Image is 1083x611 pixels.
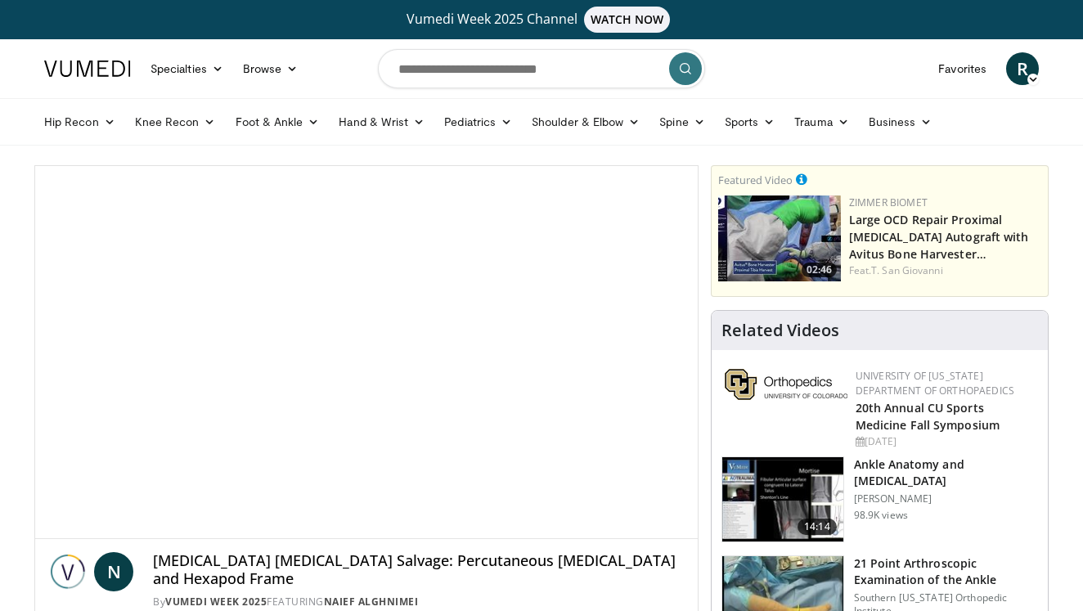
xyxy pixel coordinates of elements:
[434,106,522,138] a: Pediatrics
[44,61,131,77] img: VuMedi Logo
[849,263,1041,278] div: Feat.
[165,595,267,609] a: Vumedi Week 2025
[1006,52,1039,85] a: R
[718,173,793,187] small: Featured Video
[47,7,1036,33] a: Vumedi Week 2025 ChannelWATCH NOW
[35,166,698,539] video-js: Video Player
[329,106,434,138] a: Hand & Wrist
[725,369,847,400] img: 355603a8-37da-49b6-856f-e00d7e9307d3.png.150x105_q85_autocrop_double_scale_upscale_version-0.2.png
[721,456,1038,543] a: 14:14 Ankle Anatomy and [MEDICAL_DATA] [PERSON_NAME] 98.9K views
[859,106,942,138] a: Business
[928,52,996,85] a: Favorites
[856,434,1035,449] div: [DATE]
[784,106,859,138] a: Trauma
[141,52,233,85] a: Specialties
[226,106,330,138] a: Foot & Ankle
[871,263,943,277] a: T. San Giovanni
[718,195,841,281] img: a4fc9e3b-29e5-479a-a4d0-450a2184c01c.150x105_q85_crop-smart_upscale.jpg
[378,49,705,88] input: Search topics, interventions
[721,321,839,340] h4: Related Videos
[849,195,928,209] a: Zimmer Biomet
[153,552,685,587] h4: [MEDICAL_DATA] [MEDICAL_DATA] Salvage: Percutaneous [MEDICAL_DATA] and Hexapod Frame
[849,212,1029,262] a: Large OCD Repair Proximal [MEDICAL_DATA] Autograft with Avitus Bone Harvester…
[34,106,125,138] a: Hip Recon
[153,595,685,609] div: By FEATURING
[856,400,1000,433] a: 20th Annual CU Sports Medicine Fall Symposium
[854,456,1038,489] h3: Ankle Anatomy and [MEDICAL_DATA]
[584,7,671,33] span: WATCH NOW
[798,519,837,535] span: 14:14
[854,509,908,522] p: 98.9K views
[715,106,785,138] a: Sports
[324,595,419,609] a: Naief Alghnimei
[854,555,1038,588] h3: 21 Point Arthroscopic Examination of the Ankle
[718,195,841,281] a: 02:46
[48,552,88,591] img: Vumedi Week 2025
[802,263,837,277] span: 02:46
[854,492,1038,505] p: [PERSON_NAME]
[522,106,649,138] a: Shoulder & Elbow
[649,106,714,138] a: Spine
[856,369,1014,398] a: University of [US_STATE] Department of Orthopaedics
[722,457,843,542] img: d079e22e-f623-40f6-8657-94e85635e1da.150x105_q85_crop-smart_upscale.jpg
[233,52,308,85] a: Browse
[94,552,133,591] a: N
[125,106,226,138] a: Knee Recon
